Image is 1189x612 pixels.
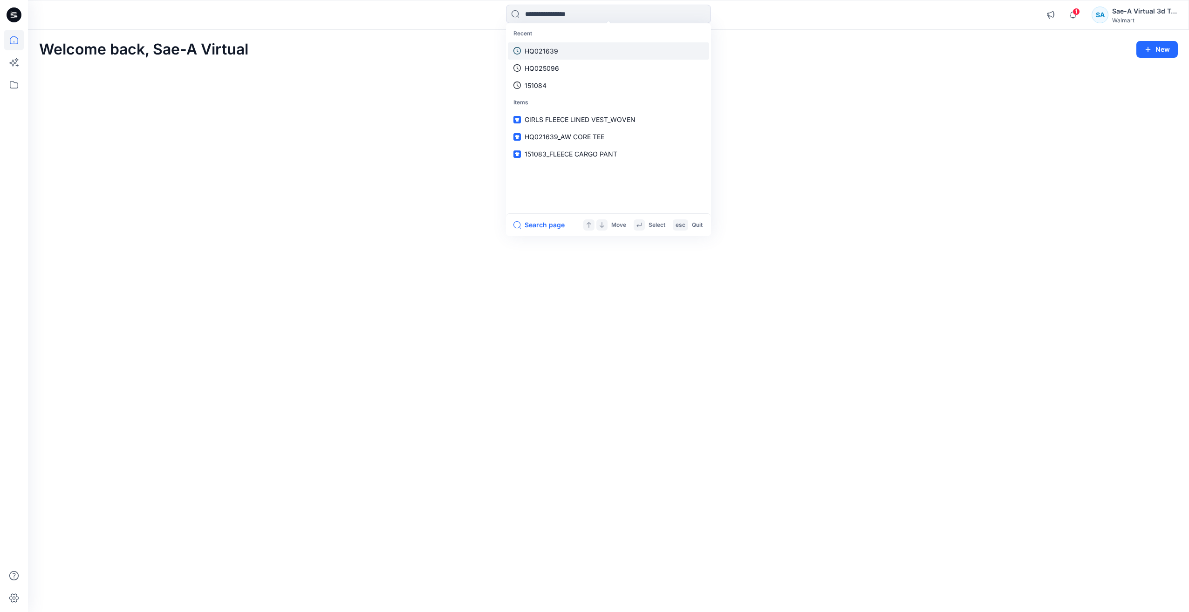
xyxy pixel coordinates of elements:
[513,219,565,231] button: Search page
[525,133,604,141] span: HQ021639_AW CORE TEE
[508,42,709,60] a: HQ021639
[692,220,703,230] p: Quit
[525,116,635,123] span: GIRLS FLEECE LINED VEST_WOVEN
[611,220,626,230] p: Move
[508,94,709,111] p: Items
[525,81,547,90] p: 151084
[508,77,709,94] a: 151084
[1112,6,1177,17] div: Sae-A Virtual 3d Team
[1073,8,1080,15] span: 1
[39,41,248,58] h2: Welcome back, Sae-A Virtual
[508,25,709,42] p: Recent
[508,60,709,77] a: HQ025096
[649,220,665,230] p: Select
[508,128,709,145] a: HQ021639_AW CORE TEE
[508,111,709,128] a: GIRLS FLEECE LINED VEST_WOVEN
[525,63,559,73] p: HQ025096
[525,150,617,158] span: 151083_FLEECE CARGO PANT
[508,145,709,163] a: 151083_FLEECE CARGO PANT
[525,46,558,56] p: HQ021639
[676,220,685,230] p: esc
[1136,41,1178,58] button: New
[1112,17,1177,24] div: Walmart
[1092,7,1108,23] div: SA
